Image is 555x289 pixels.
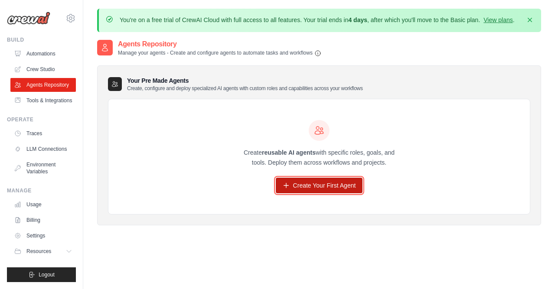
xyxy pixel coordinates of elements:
[10,94,76,107] a: Tools & Integrations
[10,158,76,179] a: Environment Variables
[10,198,76,211] a: Usage
[7,116,76,123] div: Operate
[7,12,50,25] img: Logo
[10,213,76,227] a: Billing
[10,142,76,156] a: LLM Connections
[120,16,515,24] p: You're on a free trial of CrewAI Cloud with full access to all features. Your trial ends in , aft...
[10,62,76,76] a: Crew Studio
[276,178,363,193] a: Create Your First Agent
[7,36,76,43] div: Build
[118,39,321,49] h2: Agents Repository
[118,49,321,57] p: Manage your agents - Create and configure agents to automate tasks and workflows
[262,149,316,156] strong: reusable AI agents
[483,16,513,23] a: View plans
[10,78,76,92] a: Agents Repository
[26,248,51,255] span: Resources
[7,267,76,282] button: Logout
[236,148,402,168] p: Create with specific roles, goals, and tools. Deploy them across workflows and projects.
[127,85,363,92] p: Create, configure and deploy specialized AI agents with custom roles and capabilities across your...
[10,47,76,61] a: Automations
[10,127,76,140] a: Traces
[127,76,363,92] h3: Your Pre Made Agents
[39,271,55,278] span: Logout
[7,187,76,194] div: Manage
[348,16,367,23] strong: 4 days
[10,229,76,243] a: Settings
[10,244,76,258] button: Resources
